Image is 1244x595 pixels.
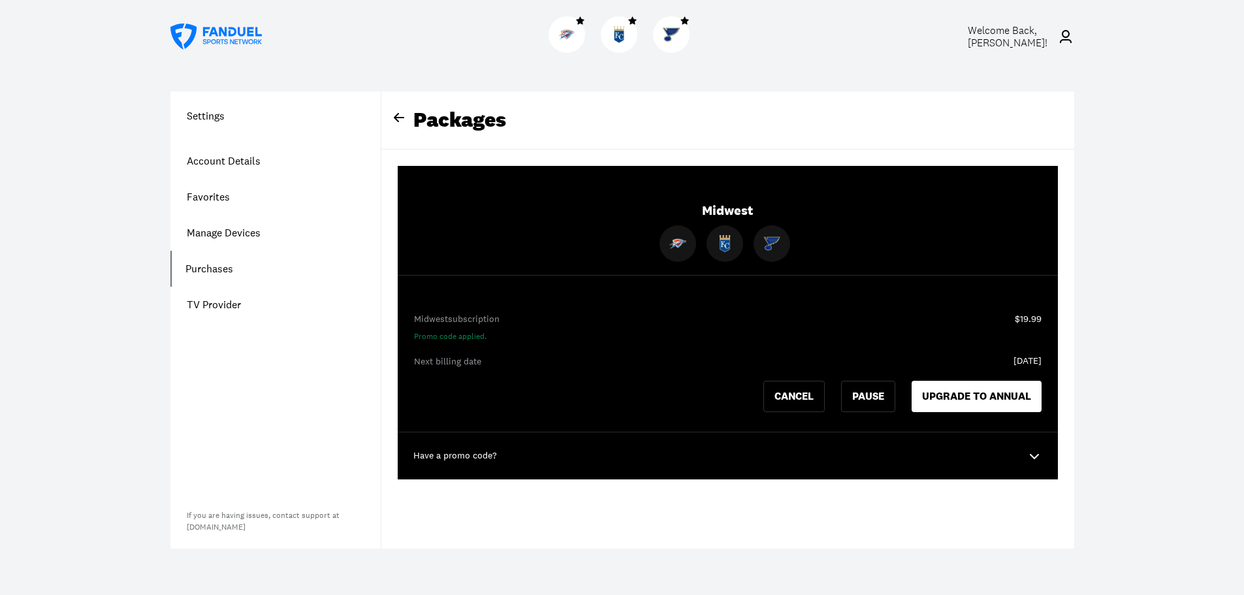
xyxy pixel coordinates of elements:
a: RoyalsRoyals [601,42,643,56]
span: Welcome Back, [PERSON_NAME] ! [968,24,1047,50]
button: UPGRADE TO ANNUAL [912,381,1042,412]
a: ThunderThunder [549,42,590,56]
div: Packages [381,91,1074,150]
img: Thunder [558,26,575,43]
a: Favorites [170,179,381,215]
a: BluesBlues [653,42,695,56]
a: FanDuel Sports Network [170,24,262,50]
button: Cancel [763,381,825,412]
a: Welcome Back,[PERSON_NAME]! [938,24,1074,49]
div: Next billing date [414,355,1042,368]
a: TV Provider [170,287,381,323]
div: Promo code applied. [414,331,1015,342]
div: Midwest [398,187,1058,276]
div: Midwest subscription [414,313,1015,326]
a: Account Details [170,143,381,179]
button: PAUSE [841,381,895,412]
h1: Settings [170,108,381,123]
img: Blues [663,26,680,43]
img: Thunder [669,235,686,252]
div: $19.99 [1015,313,1042,342]
img: Royals [716,235,733,252]
a: Manage Devices [170,215,381,251]
img: Blues [763,235,780,252]
a: If you are having issues, contact support at[DOMAIN_NAME] [187,510,340,532]
p: Have a promo code? [413,449,497,462]
div: [DATE] [1013,355,1042,368]
img: Royals [611,26,628,43]
a: Purchases [170,251,381,287]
